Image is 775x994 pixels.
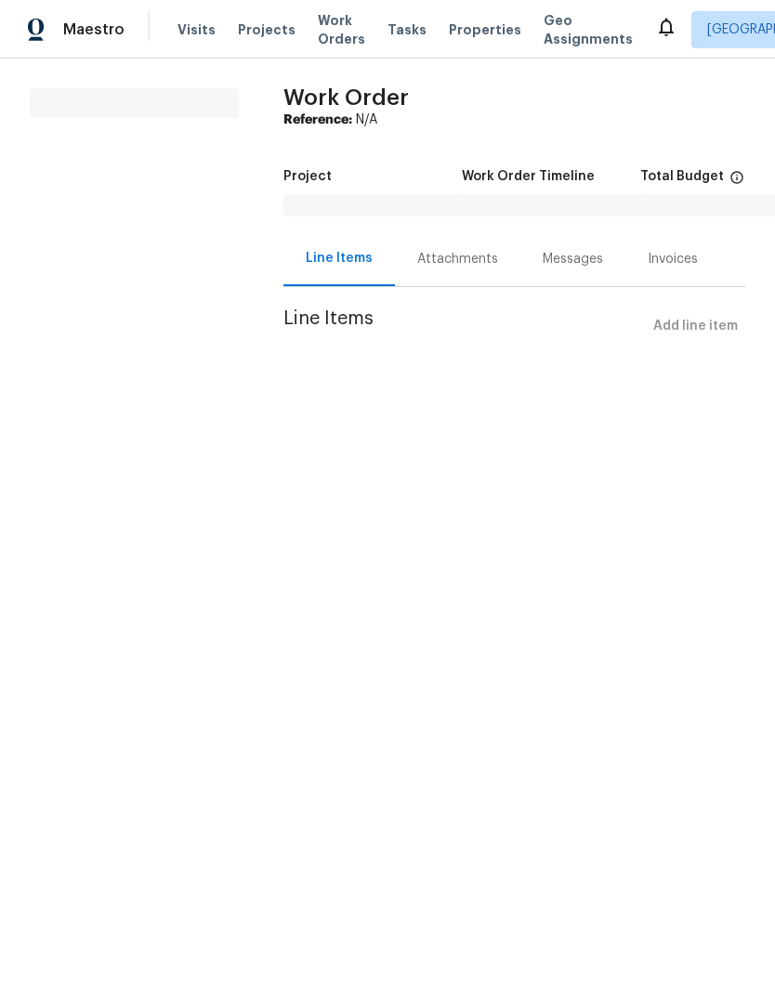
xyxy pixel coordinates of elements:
[283,86,409,109] span: Work Order
[238,20,296,39] span: Projects
[283,309,646,344] span: Line Items
[640,170,724,183] h5: Total Budget
[417,250,498,268] div: Attachments
[177,20,216,39] span: Visits
[63,20,125,39] span: Maestro
[648,250,698,268] div: Invoices
[543,250,603,268] div: Messages
[318,11,365,48] span: Work Orders
[283,170,332,183] h5: Project
[729,170,744,194] span: The total cost of line items that have been proposed by Opendoor. This sum includes line items th...
[387,23,427,36] span: Tasks
[283,111,745,129] div: N/A
[544,11,633,48] span: Geo Assignments
[449,20,521,39] span: Properties
[306,249,373,268] div: Line Items
[462,170,595,183] h5: Work Order Timeline
[283,113,352,126] b: Reference:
